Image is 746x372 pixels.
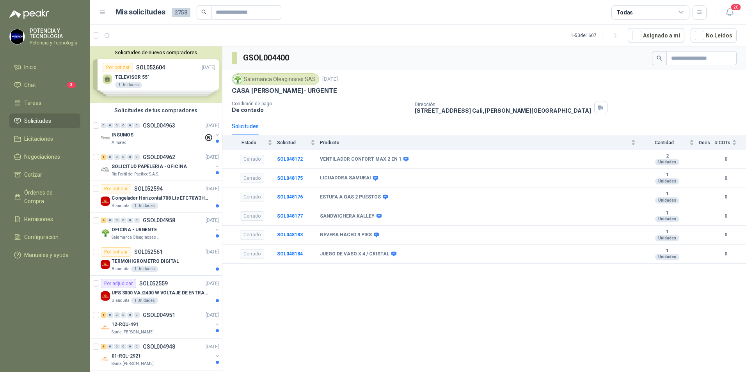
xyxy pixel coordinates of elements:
[131,298,158,304] div: 1 Unidades
[232,140,266,145] span: Estado
[616,8,633,17] div: Todas
[134,344,140,349] div: 0
[655,197,679,204] div: Unidades
[143,312,175,318] p: GSOL004951
[121,344,126,349] div: 0
[101,133,110,143] img: Company Logo
[107,123,113,128] div: 0
[24,135,53,143] span: Licitaciones
[114,218,120,223] div: 0
[101,165,110,174] img: Company Logo
[9,149,80,164] a: Negociaciones
[101,218,107,223] div: 4
[112,329,154,335] p: Santa [PERSON_NAME]
[240,193,264,202] div: Cerrado
[320,194,381,200] b: ESTUFA A GAS 2 PUESTOS
[90,244,222,276] a: Por cotizarSOL052561[DATE] Company LogoTERMOHIGROMETRO DIGITALBlanquita1 Unidades
[112,234,161,241] p: Salamanca Oleaginosas SAS
[9,212,80,227] a: Remisiones
[121,123,126,128] div: 0
[24,251,69,259] span: Manuales y ayuda
[9,185,80,209] a: Órdenes de Compra
[320,232,372,238] b: NEVERA HACED 9 PIES
[201,9,207,15] span: search
[277,213,303,219] a: SOL048177
[277,251,303,257] a: SOL048184
[24,170,42,179] span: Cotizar
[233,75,242,83] img: Company Logo
[640,191,694,197] b: 1
[107,154,113,160] div: 0
[107,344,113,349] div: 0
[715,140,730,145] span: # COTs
[322,76,338,83] p: [DATE]
[24,99,41,107] span: Tareas
[9,96,80,110] a: Tareas
[232,73,319,85] div: Salamanca Oleaginosas SAS
[320,175,371,181] b: LICUADORA SAMURAI
[655,235,679,241] div: Unidades
[232,122,259,131] div: Solicitudes
[277,156,303,162] b: SOL048172
[277,175,303,181] a: SOL048175
[640,210,694,216] b: 1
[240,230,264,240] div: Cerrado
[114,123,120,128] div: 0
[101,279,136,288] div: Por adjudicar
[112,361,154,367] p: Santa [PERSON_NAME]
[320,135,640,150] th: Producto
[206,280,219,287] p: [DATE]
[121,154,126,160] div: 0
[107,312,113,318] div: 0
[715,156,737,163] b: 0
[101,312,107,318] div: 1
[415,107,591,114] p: [STREET_ADDRESS] Cali , [PERSON_NAME][GEOGRAPHIC_DATA]
[243,52,290,64] h3: GSOL004400
[232,106,409,113] p: De contado
[101,323,110,332] img: Company Logo
[112,203,130,209] p: Blanquita
[222,135,277,150] th: Estado
[320,140,629,145] span: Producto
[277,232,303,237] b: SOL048183
[139,281,168,286] p: SOL052559
[9,60,80,74] a: Inicio
[114,154,120,160] div: 0
[101,154,107,160] div: 1
[127,154,133,160] div: 0
[134,312,140,318] div: 0
[131,266,158,272] div: 1 Unidades
[655,159,679,165] div: Unidades
[24,215,53,223] span: Remisiones
[134,218,140,223] div: 0
[206,185,219,193] p: [DATE]
[277,140,309,145] span: Solicitud
[206,122,219,129] p: [DATE]
[101,197,110,206] img: Company Logo
[143,154,175,160] p: GSOL004962
[112,195,209,202] p: Congelador Horizontal 708 Lts EFC70W3HTW Blanco Modelo EFC70W3HTW Código 501967
[24,152,60,161] span: Negociaciones
[628,28,684,43] button: Asignado a mi
[143,123,175,128] p: GSOL004963
[90,276,222,307] a: Por adjudicarSOL052559[DATE] Company LogoUPS 3000 VA /2400 W VOLTAJE DE ENTRADA / SALIDA 12V ON L...
[93,50,219,55] button: Solicitudes de nuevos compradores
[240,174,264,183] div: Cerrado
[715,231,737,239] b: 0
[127,312,133,318] div: 0
[121,312,126,318] div: 0
[112,140,126,146] p: Almatec
[101,184,131,193] div: Por cotizar
[172,8,190,17] span: 2758
[101,152,220,177] a: 1 0 0 0 0 0 GSOL004962[DATE] Company LogoSOLICITUD PAPELERIA - OFICINARio Fertil del Pacífico S.A.S.
[206,154,219,161] p: [DATE]
[112,321,139,328] p: 12-RQU-491
[206,312,219,319] p: [DATE]
[640,140,688,145] span: Cantidad
[240,211,264,221] div: Cerrado
[114,312,120,318] div: 0
[640,248,694,254] b: 1
[277,135,320,150] th: Solicitud
[9,167,80,182] a: Cotizar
